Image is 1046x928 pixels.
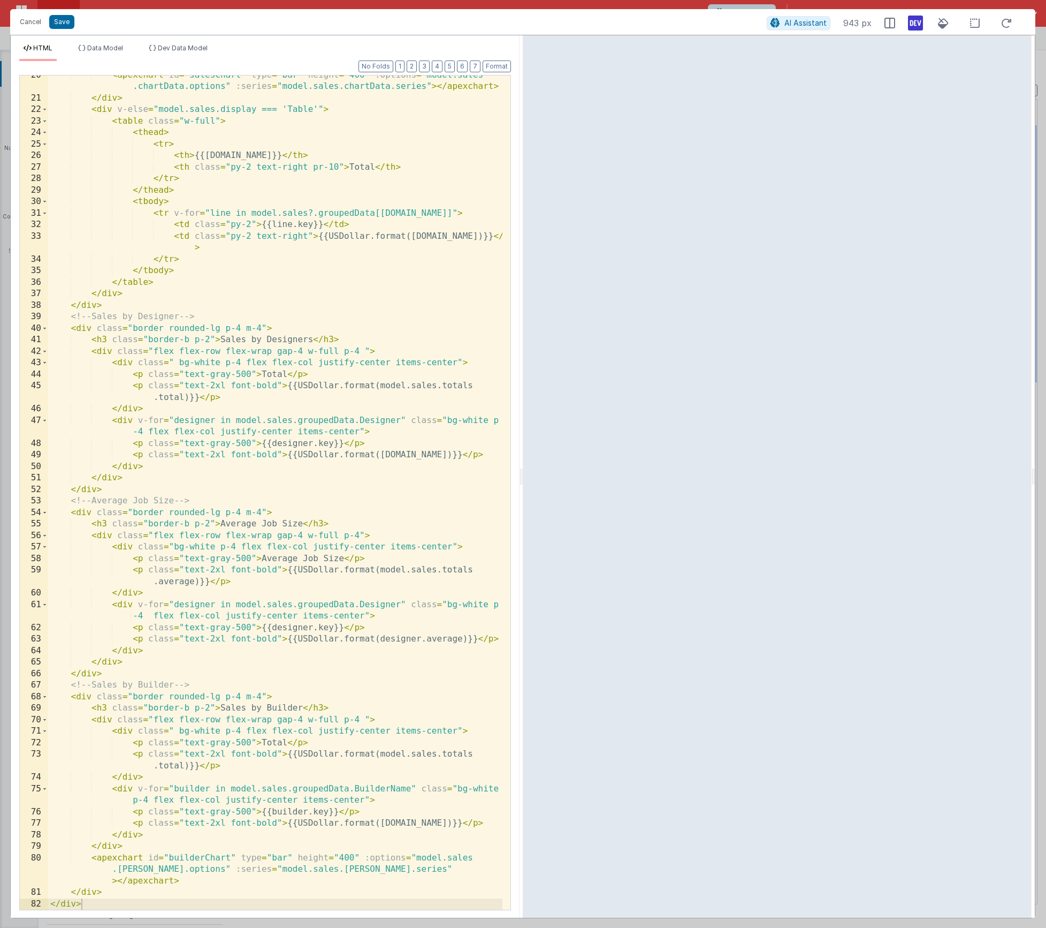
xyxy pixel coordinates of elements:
[20,484,48,496] div: 52
[20,334,48,346] div: 41
[20,208,48,220] div: 31
[20,461,48,473] div: 50
[20,93,48,104] div: 21
[20,622,48,634] div: 62
[20,127,48,139] div: 24
[20,726,48,737] div: 71
[20,70,48,93] div: 20
[20,219,48,231] div: 32
[767,16,830,30] button: AI Assistant
[20,599,48,622] div: 61
[20,553,48,565] div: 58
[395,61,404,72] button: 1
[20,714,48,726] div: 70
[20,564,48,587] div: 59
[20,530,48,542] div: 56
[20,380,48,403] div: 45
[20,438,48,450] div: 48
[20,507,48,519] div: 54
[20,254,48,266] div: 34
[20,104,48,116] div: 22
[20,657,48,668] div: 65
[20,288,48,300] div: 37
[20,899,48,910] div: 82
[158,44,208,52] span: Dev Data Model
[20,346,48,358] div: 42
[20,518,48,530] div: 55
[20,196,48,208] div: 30
[33,44,52,52] span: HTML
[20,645,48,657] div: 64
[20,737,48,749] div: 72
[87,44,123,52] span: Data Model
[49,15,74,29] button: Save
[20,668,48,680] div: 66
[20,185,48,197] div: 29
[20,231,48,254] div: 33
[20,852,48,887] div: 80
[20,139,48,150] div: 25
[20,472,48,484] div: 51
[483,61,511,72] button: Format
[20,150,48,162] div: 26
[20,818,48,829] div: 77
[784,18,827,27] span: AI Assistant
[20,541,48,553] div: 57
[20,277,48,289] div: 36
[14,14,47,29] button: Cancel
[20,311,48,323] div: 39
[20,300,48,312] div: 38
[445,61,455,72] button: 5
[20,173,48,185] div: 28
[20,772,48,783] div: 74
[20,841,48,852] div: 79
[20,116,48,127] div: 23
[20,357,48,369] div: 43
[419,61,430,72] button: 3
[457,61,468,72] button: 6
[20,749,48,772] div: 73
[20,495,48,507] div: 53
[20,829,48,841] div: 78
[20,403,48,415] div: 46
[20,587,48,599] div: 60
[20,691,48,703] div: 68
[432,61,442,72] button: 4
[20,887,48,899] div: 81
[358,61,393,72] button: No Folds
[20,449,48,461] div: 49
[20,415,48,438] div: 47
[20,323,48,335] div: 40
[843,17,872,29] span: 943 px
[407,61,417,72] button: 2
[20,369,48,381] div: 44
[470,61,480,72] button: 7
[20,783,48,806] div: 75
[20,703,48,714] div: 69
[20,806,48,818] div: 76
[20,265,48,277] div: 35
[20,680,48,691] div: 67
[20,633,48,645] div: 63
[20,162,48,173] div: 27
